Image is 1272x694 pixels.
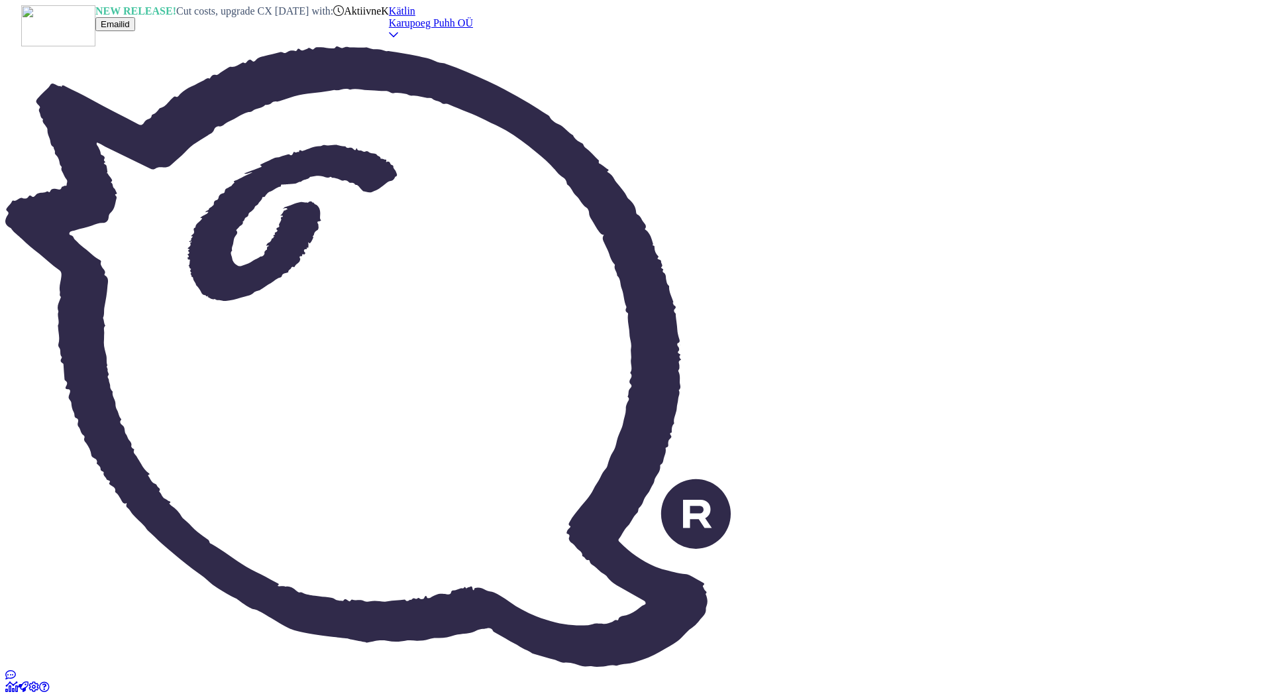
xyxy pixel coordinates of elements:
[389,5,473,17] div: Kätlin
[95,5,333,17] div: Cut costs, upgrade CX [DATE] with:
[333,5,381,17] div: Aktiivne
[95,5,176,17] b: NEW RELEASE!
[381,5,389,46] div: K
[389,17,473,29] div: Karupoeg Puhh OÜ
[95,17,135,31] button: Emailid
[389,5,473,40] a: KätlinKarupoeg Puhh OÜ
[5,46,731,667] img: Askly Logo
